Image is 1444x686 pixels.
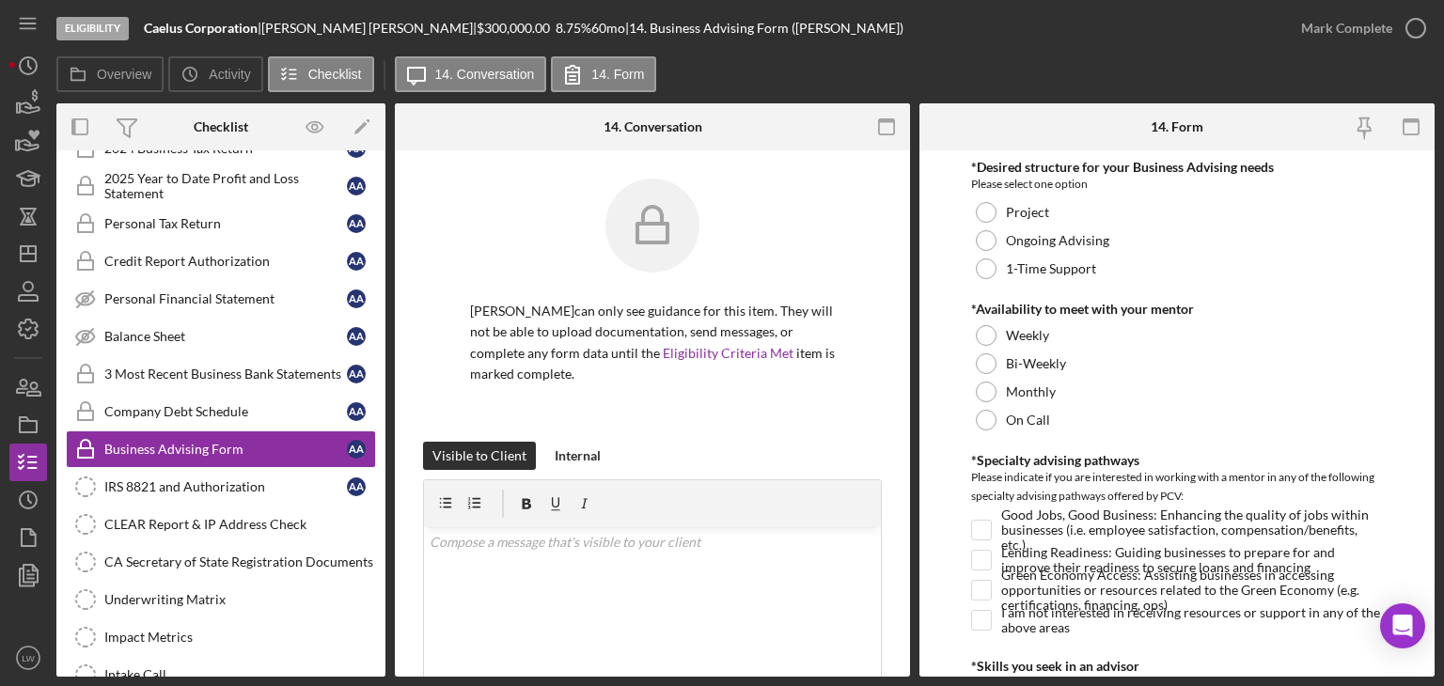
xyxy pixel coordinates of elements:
[66,506,376,543] a: CLEAR Report & IP Address Check
[347,327,366,346] div: A A
[66,355,376,393] a: 3 Most Recent Business Bank StatementsAA
[268,56,374,92] button: Checklist
[663,345,793,361] a: Eligibility Criteria Met
[1001,581,1383,600] label: Green Economy Access: Assisting businesses in accessing opportunities or resources related to the...
[194,119,248,134] div: Checklist
[104,630,375,645] div: Impact Metrics
[209,67,250,82] label: Activity
[66,318,376,355] a: Balance SheetAA
[104,291,347,306] div: Personal Financial Statement
[22,653,36,663] text: LW
[97,67,151,82] label: Overview
[555,442,601,470] div: Internal
[104,329,347,344] div: Balance Sheet
[1301,9,1392,47] div: Mark Complete
[971,160,1383,175] div: *Desired structure for your Business Advising needs
[66,205,376,242] a: Personal Tax ReturnAA
[432,442,526,470] div: Visible to Client
[347,402,366,421] div: A A
[347,365,366,383] div: A A
[971,659,1383,674] div: *Skills you seek in an advisor
[556,21,591,36] div: 8.75 %
[66,393,376,430] a: Company Debt ScheduleAA
[144,21,261,36] div: |
[104,592,375,607] div: Underwriting Matrix
[66,543,376,581] a: CA Secretary of State Registration Documents
[104,216,347,231] div: Personal Tax Return
[104,404,347,419] div: Company Debt Schedule
[144,20,258,36] b: Caelus Corporation
[435,67,535,82] label: 14. Conversation
[1282,9,1435,47] button: Mark Complete
[9,639,47,677] button: LW
[477,21,556,36] div: $300,000.00
[1001,551,1383,569] label: Lending Readiness: Guiding businesses to prepare for and improve their readiness to secure loans ...
[66,468,376,506] a: IRS 8821 and AuthorizationAA
[1380,603,1425,648] div: Open Intercom Messenger
[625,21,903,36] div: | 14. Business Advising Form ([PERSON_NAME])
[470,301,835,385] p: [PERSON_NAME] can only see guidance for this item. They will not be able to upload documentation,...
[551,56,656,92] button: 14. Form
[56,56,164,92] button: Overview
[1006,328,1049,343] label: Weekly
[66,167,376,205] a: 2025 Year to Date Profit and Loss StatementAA
[347,440,366,459] div: A A
[347,177,366,195] div: A A
[66,581,376,618] a: Underwriting Matrix
[1006,233,1109,248] label: Ongoing Advising
[104,254,347,269] div: Credit Report Authorization
[604,119,702,134] div: 14. Conversation
[1006,205,1049,220] label: Project
[1006,413,1050,428] label: On Call
[104,366,347,382] div: 3 Most Recent Business Bank Statements
[971,175,1383,194] div: Please select one option
[168,56,262,92] button: Activity
[1001,521,1383,539] label: Good Jobs, Good Business: Enhancing the quality of jobs within businesses (i.e. employee satisfac...
[347,289,366,308] div: A A
[66,618,376,656] a: Impact Metrics
[104,554,375,569] div: CA Secretary of State Registration Documents
[104,442,347,457] div: Business Advising Form
[971,453,1383,468] div: *Specialty advising pathways
[1006,356,1066,371] label: Bi-Weekly
[1006,384,1056,399] label: Monthly
[1001,611,1383,630] label: I am not interested in receiving resources or support in any of the above areas
[1151,119,1203,134] div: 14. Form
[308,67,362,82] label: Checklist
[66,430,376,468] a: Business Advising FormAA
[971,302,1383,317] div: *Availability to meet with your mentor
[591,67,644,82] label: 14. Form
[545,442,610,470] button: Internal
[347,477,366,496] div: A A
[591,21,625,36] div: 60 mo
[104,667,375,682] div: Intake Call
[423,442,536,470] button: Visible to Client
[347,214,366,233] div: A A
[395,56,547,92] button: 14. Conversation
[1006,261,1096,276] label: 1-Time Support
[104,517,375,532] div: CLEAR Report & IP Address Check
[347,252,366,271] div: A A
[66,280,376,318] a: Personal Financial StatementAA
[56,17,129,40] div: Eligibility
[261,21,477,36] div: [PERSON_NAME] [PERSON_NAME] |
[104,171,347,201] div: 2025 Year to Date Profit and Loss Statement
[971,468,1383,510] div: Please indicate if you are interested in working with a mentor in any of the following specialty ...
[66,242,376,280] a: Credit Report AuthorizationAA
[104,479,347,494] div: IRS 8821 and Authorization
